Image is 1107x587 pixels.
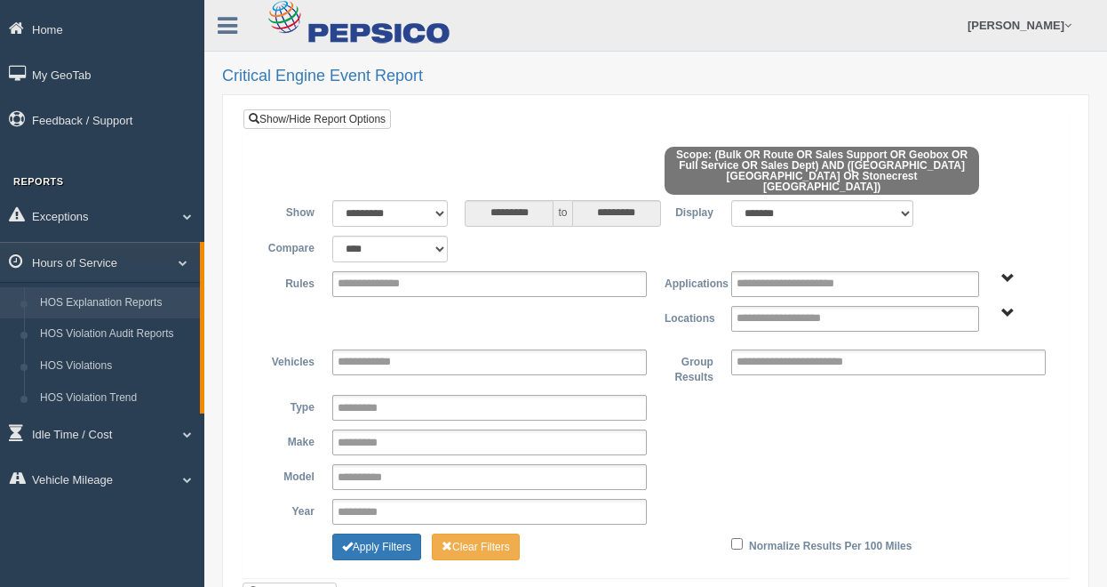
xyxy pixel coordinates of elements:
[32,287,200,319] a: HOS Explanation Reports
[257,271,323,293] label: Rules
[432,534,520,560] button: Change Filter Options
[665,147,979,195] span: Scope: (Bulk OR Route OR Sales Support OR Geobox OR Full Service OR Sales Dept) AND ([GEOGRAPHIC_...
[32,318,200,350] a: HOS Violation Audit Reports
[257,499,323,520] label: Year
[553,200,571,227] span: to
[257,200,323,221] label: Show
[243,109,391,129] a: Show/Hide Report Options
[656,350,722,386] label: Group Results
[257,464,323,486] label: Model
[332,534,421,560] button: Change Filter Options
[257,430,323,451] label: Make
[222,68,1089,85] h2: Critical Engine Event Report
[32,382,200,414] a: HOS Violation Trend
[257,236,323,257] label: Compare
[32,350,200,382] a: HOS Violations
[257,350,323,371] label: Vehicles
[257,395,323,416] label: Type
[656,306,722,327] label: Locations
[656,200,722,221] label: Display
[656,271,722,293] label: Applications
[749,534,912,555] label: Normalize Results Per 100 Miles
